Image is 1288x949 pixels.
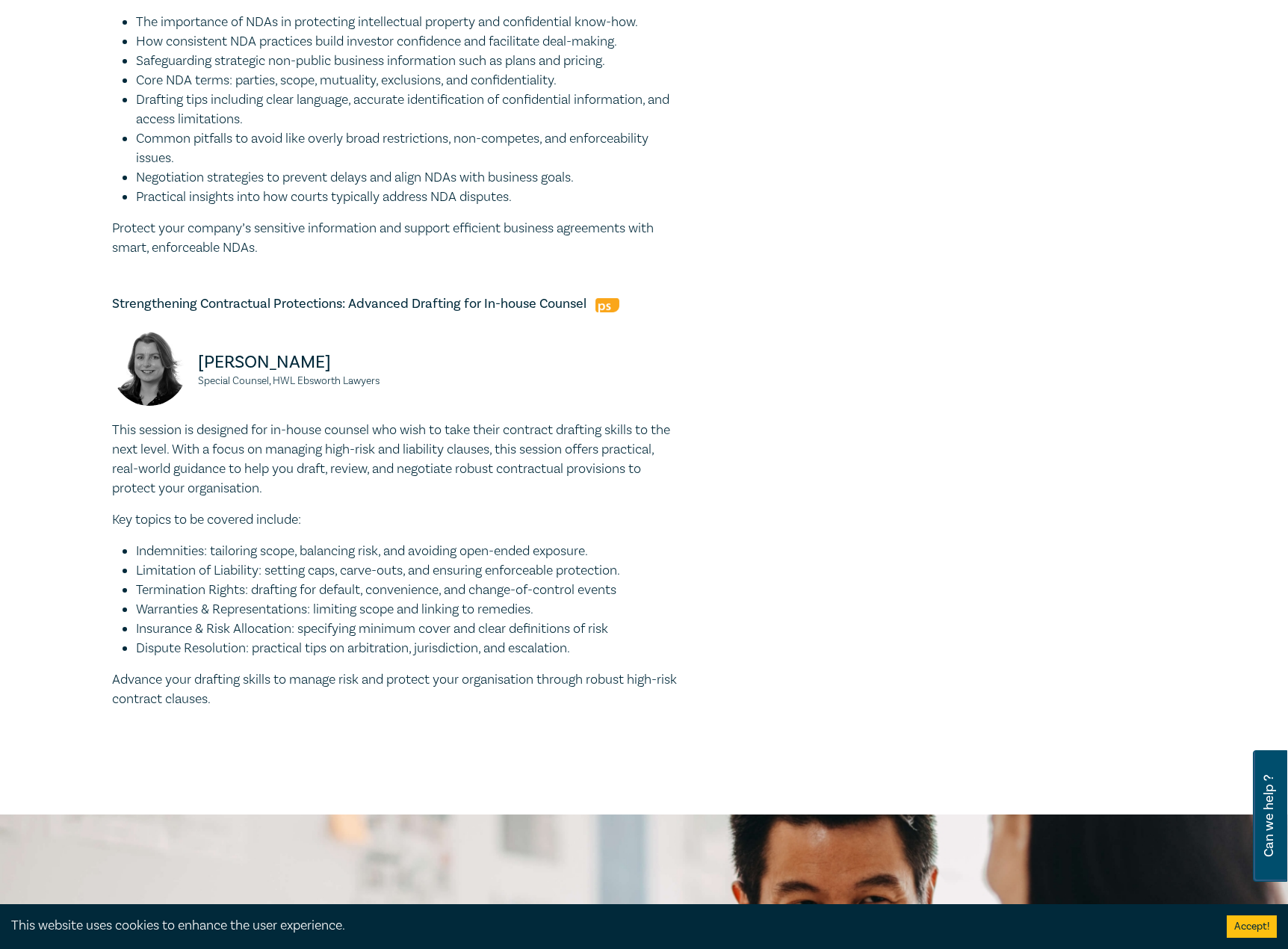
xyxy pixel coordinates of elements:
[136,188,680,207] li: Practical insights into how courts typically address NDA disputes.
[112,421,680,498] p: This session is designed for in-house counsel who wish to take their contract drafting skills to ...
[112,331,187,406] img: Nicole Butler
[136,168,680,188] li: Negotiation strategies to prevent delays and align NDAs with business goals.
[1262,759,1276,873] span: Can we help ?
[136,561,680,581] li: Limitation of Liability: setting caps, carve-outs, and ensuring enforceable protection.
[112,295,680,313] h5: Strengthening Contractual Protections: Advanced Drafting for In-house Counsel
[136,542,680,561] li: Indemnities: tailoring scope, balancing risk, and avoiding open-ended exposure.
[136,581,680,600] li: Termination Rights: drafting for default, convenience, and change-of-control events
[136,52,680,71] li: Safeguarding strategic non-public business information such as plans and pricing.
[136,71,680,90] li: Core NDA terms: parties, scope, mutuality, exclusions, and confidentiality.
[136,13,680,32] li: The importance of NDAs in protecting intellectual property and confidential know-how.
[112,670,680,709] p: Advance your drafting skills to manage risk and protect your organisation through robust high-ris...
[136,90,680,129] li: Drafting tips including clear language, accurate identification of confidential information, and ...
[112,219,680,258] p: Protect your company’s sensitive information and support efficient business agreements with smart...
[198,350,387,374] p: [PERSON_NAME]
[595,298,619,312] img: Professional Skills
[136,619,680,639] li: Insurance & Risk Allocation: specifying minimum cover and clear definitions of risk
[136,32,680,52] li: How consistent NDA practices build investor confidence and facilitate deal-making.
[136,639,680,658] li: Dispute Resolution: practical tips on arbitration, jurisdiction, and escalation.
[1227,915,1277,938] button: Accept cookies
[112,510,680,530] p: Key topics to be covered include:
[136,129,680,168] li: Common pitfalls to avoid like overly broad restrictions, non-competes, and enforceability issues.
[11,916,1204,936] div: This website uses cookies to enhance the user experience.
[198,376,387,386] small: Special Counsel, HWL Ebsworth Lawyers
[136,600,680,619] li: Warranties & Representations: limiting scope and linking to remedies.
